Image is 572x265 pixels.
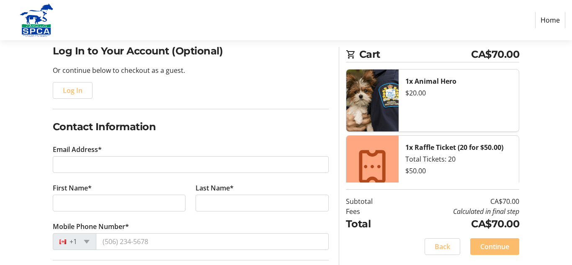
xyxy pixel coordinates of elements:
button: Back [425,238,460,255]
h2: Log In to Your Account (Optional) [53,44,329,59]
td: CA$70.00 [396,196,519,206]
label: Mobile Phone Number* [53,221,129,232]
div: $50.00 [405,166,512,176]
span: Back [435,242,450,252]
span: Continue [480,242,509,252]
td: Calculated in final step [396,206,519,216]
td: Fees [346,206,396,216]
span: Cart [359,47,471,62]
td: CA$70.00 [396,216,519,232]
input: (506) 234-5678 [96,233,329,250]
div: $20.00 [405,88,512,98]
div: Total Tickets: 20 [405,154,512,164]
strong: 1x Animal Hero [405,77,456,86]
a: Home [535,12,565,28]
p: Or continue below to checkout as a guest. [53,65,329,75]
label: First Name* [53,183,92,193]
strong: 1x Raffle Ticket (20 for $50.00) [405,143,503,152]
td: Subtotal [346,196,396,206]
h2: Contact Information [53,119,329,134]
label: Last Name* [196,183,234,193]
span: CA$70.00 [471,47,519,62]
button: Log In [53,82,93,99]
button: Continue [470,238,519,255]
img: Animal Hero [346,69,399,131]
td: Total [346,216,396,232]
span: Log In [63,85,82,95]
img: Alberta SPCA's Logo [7,3,66,37]
label: Email Address* [53,144,102,154]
